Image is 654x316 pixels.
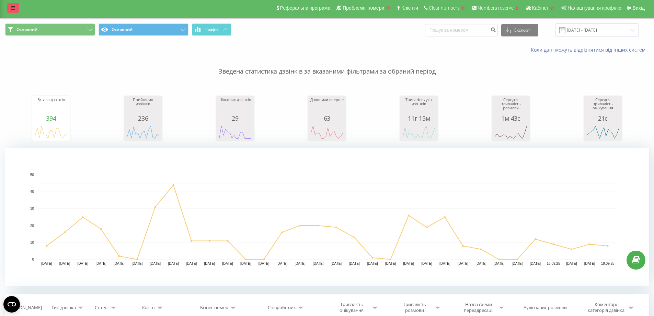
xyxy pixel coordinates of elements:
text: 10 [30,241,34,244]
text: 0 [32,258,34,261]
p: Зведена статистика дзвінків за вказаними фільтрами за обраний період [5,53,649,76]
text: [DATE] [168,262,179,265]
svg: A chart. [5,148,649,286]
div: Аудіозапис розмови [524,305,567,310]
button: Основний [5,23,95,36]
div: Назва схеми переадресації [460,302,497,313]
div: 29 [218,115,252,122]
span: Clear numbers [429,5,460,11]
text: [DATE] [295,262,306,265]
button: Open CMP widget [3,296,20,313]
text: 20 [30,224,34,228]
text: [DATE] [276,262,287,265]
text: [DATE] [150,262,161,265]
text: [DATE] [313,262,324,265]
span: Налаштування профілю [567,5,621,11]
div: Цільових дзвінків [218,98,252,115]
svg: A chart. [310,122,344,142]
text: 19.09.25 [601,262,615,265]
text: [DATE] [403,262,414,265]
text: [DATE] [95,262,106,265]
svg: A chart. [494,122,528,142]
text: [DATE] [331,262,342,265]
div: 21с [586,115,620,122]
div: 11г 15м [402,115,436,122]
text: [DATE] [204,262,215,265]
svg: A chart. [586,122,620,142]
text: [DATE] [41,262,52,265]
div: 1м 43с [494,115,528,122]
svg: A chart. [34,122,68,142]
text: 50 [30,173,34,177]
a: Коли дані можуть відрізнятися вiд інших систем [531,46,649,53]
input: Пошук за номером [425,24,498,36]
text: [DATE] [421,262,432,265]
text: [DATE] [385,262,396,265]
svg: A chart. [126,122,160,142]
text: [DATE] [566,262,577,265]
text: 40 [30,190,34,194]
div: Тривалість очікування [333,302,370,313]
div: Тип дзвінка [51,305,76,310]
button: Експорт [501,24,538,36]
div: 63 [310,115,344,122]
text: 30 [30,207,34,211]
div: Клієнт [142,305,155,310]
div: 236 [126,115,160,122]
div: Співробітник [268,305,296,310]
text: [DATE] [458,262,469,265]
div: Коментар/категорія дзвінка [586,302,626,313]
text: [DATE] [439,262,450,265]
svg: A chart. [402,122,436,142]
div: Середня тривалість розмови [494,98,528,115]
text: [DATE] [494,262,505,265]
span: Основний [16,27,37,32]
text: [DATE] [186,262,197,265]
div: Середня тривалість очікування [586,98,620,115]
text: [DATE] [240,262,251,265]
button: Графік [192,23,231,36]
text: [DATE] [349,262,360,265]
text: [DATE] [512,262,523,265]
text: [DATE] [114,262,125,265]
span: Графік [205,27,219,32]
text: [DATE] [367,262,378,265]
span: Проблемні номери [343,5,384,11]
span: Вихід [633,5,645,11]
text: [DATE] [132,262,143,265]
span: Кабінет [532,5,549,11]
svg: A chart. [218,122,252,142]
span: Numbers reserve [478,5,514,11]
text: [DATE] [59,262,70,265]
div: 394 [34,115,68,122]
div: Бізнес номер [200,305,228,310]
text: [DATE] [259,262,269,265]
button: Основний [99,23,188,36]
div: [PERSON_NAME] [7,305,42,310]
div: Статус [95,305,108,310]
span: Реферальна програма [280,5,331,11]
div: Тривалість усіх дзвінків [402,98,436,115]
div: Дзвонили вперше [310,98,344,115]
text: [DATE] [475,262,486,265]
text: 16.09.25 [547,262,560,265]
text: [DATE] [584,262,595,265]
div: Тривалість розмови [396,302,433,313]
text: [DATE] [78,262,89,265]
text: [DATE] [222,262,233,265]
text: [DATE] [530,262,541,265]
div: Прийнятих дзвінків [126,98,160,115]
span: Клієнти [401,5,418,11]
div: Всього дзвінків [34,98,68,115]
